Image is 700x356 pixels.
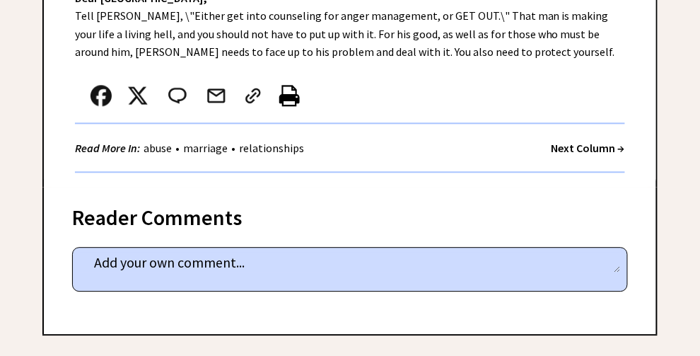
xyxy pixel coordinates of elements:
img: x_small.png [127,85,148,106]
img: message_round%202.png [165,85,189,106]
img: mail.png [206,85,227,106]
img: printer%20icon.png [279,85,300,106]
div: • • [75,139,308,157]
a: marriage [180,141,231,155]
a: Next Column → [552,141,625,155]
div: Reader Comments [72,202,628,225]
img: facebook.png [91,85,112,106]
a: relationships [235,141,308,155]
strong: Read More In: [75,141,140,155]
a: abuse [140,141,175,155]
img: link_02.png [243,85,264,106]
